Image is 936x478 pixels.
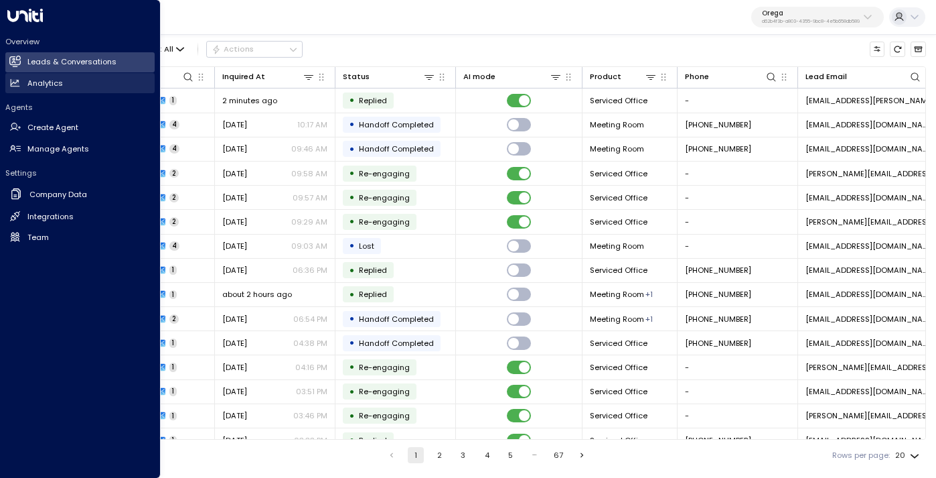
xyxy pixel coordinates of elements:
[685,119,751,130] span: +447825580741
[222,289,292,300] span: about 2 hours ago
[222,143,247,154] span: Yesterday
[349,407,355,425] div: •
[296,386,327,397] p: 03:51 PM
[463,70,562,83] div: AI mode
[359,435,387,446] span: Replied
[590,217,647,227] span: Serviced Office
[359,143,434,154] span: Handoff Completed
[805,241,934,251] span: davidbartlett4860@outlook.com
[291,168,327,179] p: 09:58 AM
[5,206,155,227] a: Integrations
[590,410,647,421] span: Serviced Office
[359,95,387,106] span: Replied
[685,70,777,83] div: Phone
[805,314,934,324] span: timdanby@hotmail.com
[27,122,78,133] h2: Create Agent
[590,241,644,251] span: Meeting Room
[685,289,751,300] span: +447985283326
[349,261,355,280] div: •
[222,217,247,227] span: Yesterday
[479,447,495,463] button: Go to page 4
[431,447,447,463] button: Go to page 2
[5,73,155,93] a: Analytics
[293,265,327,276] p: 06:36 PM
[359,338,434,349] span: Handoff Completed
[222,192,247,203] span: Yesterday
[359,241,374,251] span: Lost
[349,188,355,206] div: •
[685,435,751,446] span: +447747487308
[408,447,424,463] button: page 1
[349,213,355,231] div: •
[805,289,934,300] span: timdanby@hotmail.com
[503,447,519,463] button: Go to page 5
[590,386,647,397] span: Serviced Office
[169,363,177,372] span: 1
[645,314,653,324] div: Serviced Office
[295,362,327,373] p: 04:16 PM
[805,119,934,130] span: ritch_nelson@hotmail.com
[5,118,155,138] a: Create Agent
[27,232,49,243] h2: Team
[383,447,591,463] nav: pagination navigation
[762,19,860,24] p: d62b4f3b-a803-4355-9bc8-4e5b658db589
[349,140,355,158] div: •
[359,217,410,227] span: Trigger
[526,447,542,463] div: …
[293,410,327,421] p: 03:46 PM
[805,70,921,83] div: Lead Email
[169,387,177,396] span: 1
[685,338,751,349] span: +447900245337
[805,95,934,106] span: abi.soden@simpsoneng.com
[349,286,355,304] div: •
[222,338,247,349] span: Yesterday
[349,237,355,255] div: •
[294,435,327,446] p: 03:33 PM
[359,314,434,324] span: Handoff Completed
[5,184,155,206] a: Company Data
[5,102,155,113] h2: Agents
[297,119,327,130] p: 10:17 AM
[169,144,179,154] span: 4
[5,139,155,159] a: Manage Agents
[678,186,798,209] td: -
[359,119,434,130] span: Handoff Completed
[27,56,116,68] h2: Leads & Conversations
[678,88,798,112] td: -
[169,169,179,178] span: 2
[349,431,355,449] div: •
[550,447,566,463] button: Go to page 67
[164,45,173,54] span: All
[805,143,934,154] span: lvpearson@greenwoods.co.uk
[169,412,177,421] span: 1
[169,436,177,445] span: 1
[169,96,177,105] span: 1
[574,447,591,463] button: Go to next page
[751,7,884,28] button: Oregad62b4f3b-a803-4355-9bc8-4e5b658db589
[222,410,247,421] span: Yesterday
[291,241,327,251] p: 09:03 AM
[169,314,179,324] span: 2
[805,70,847,83] div: Lead Email
[5,52,155,72] a: Leads & Conversations
[685,70,709,83] div: Phone
[359,386,410,397] span: Trigger
[590,143,644,154] span: Meeting Room
[222,95,277,106] span: 2 minutes ago
[911,42,926,57] button: Archived Leads
[895,447,922,464] div: 20
[222,241,247,251] span: Yesterday
[678,235,798,258] td: -
[590,192,647,203] span: Serviced Office
[206,41,303,57] button: Actions
[805,386,934,397] span: rs7@jpr-group.com
[169,265,177,275] span: 1
[590,70,621,83] div: Product
[890,42,905,57] span: Refresh
[349,310,355,328] div: •
[463,70,495,83] div: AI mode
[805,192,934,203] span: simon@mtex.co.uk
[678,380,798,404] td: -
[590,265,647,276] span: Serviced Office
[359,289,387,300] span: Replied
